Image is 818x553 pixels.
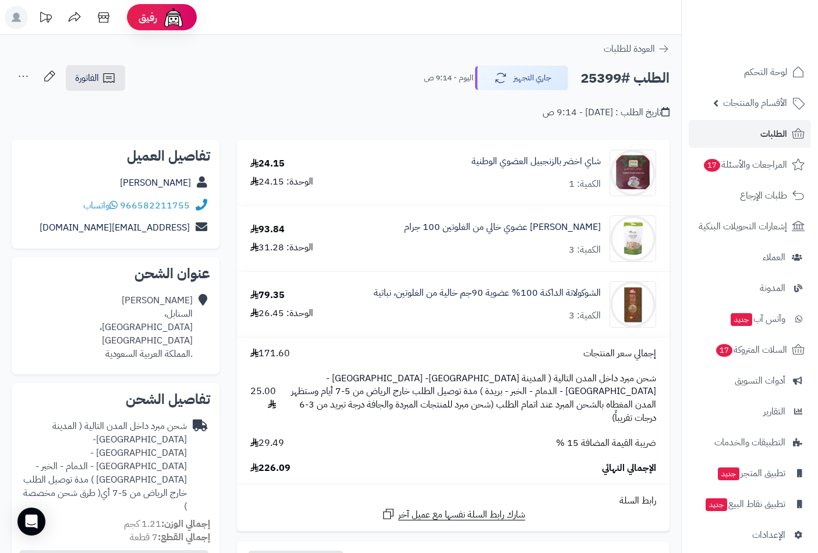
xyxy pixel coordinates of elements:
strong: إجمالي القطع: [158,530,210,544]
span: السلات المتروكة [715,342,787,358]
span: شحن مبرد داخل المدن التالية ( المدينة [GEOGRAPHIC_DATA]- [GEOGRAPHIC_DATA] - [GEOGRAPHIC_DATA] - ... [288,372,656,425]
a: وآتس آبجديد [689,305,811,333]
a: طلبات الإرجاع [689,182,811,210]
span: جديد [718,467,739,480]
a: الشوكولاتة الداكنة 100% عضوية 90جم خالية من الغلوتين، نباتية [374,286,601,300]
a: واتساب [83,198,118,212]
div: Open Intercom Messenger [17,508,45,536]
strong: إجمالي الوزن: [161,517,210,531]
div: الكمية: 1 [569,178,601,191]
span: 17 [704,159,720,172]
a: المدونة [689,274,811,302]
a: تطبيق نقاط البيعجديد [689,490,811,518]
span: العملاء [763,249,785,265]
a: [EMAIL_ADDRESS][DOMAIN_NAME] [40,221,190,235]
h2: تفاصيل الشحن [21,392,210,406]
span: تطبيق نقاط البيع [704,496,785,512]
span: ( طرق شحن مخصصة ) [23,486,187,513]
span: ضريبة القيمة المضافة 15 % [556,437,656,450]
a: أدوات التسويق [689,367,811,395]
span: الإعدادات [752,527,785,543]
small: اليوم - 9:14 ص [424,72,473,84]
div: 24.15 [250,157,285,171]
span: وآتس آب [730,311,785,327]
small: 7 قطعة [130,530,210,544]
a: التطبيقات والخدمات [689,428,811,456]
div: 93.84 [250,223,285,236]
div: الكمية: 3 [569,309,601,322]
h2: الطلب #25399 [580,66,670,90]
span: تطبيق المتجر [717,465,785,481]
span: 226.09 [250,462,291,475]
div: الوحدة: 31.28 [250,241,313,254]
img: 1665701079-IMG-20221014-WA0000-90x90.jpg [610,150,656,196]
div: الوحدة: 24.15 [250,175,313,189]
span: المدونة [760,280,785,296]
a: [PERSON_NAME] عضوي خالي من الغلوتين 100 جرام [404,221,601,234]
div: 79.35 [250,289,285,302]
span: شارك رابط السلة نفسها مع عميل آخر [398,508,525,522]
div: [PERSON_NAME] السنابل، [GEOGRAPHIC_DATA]، [GEOGRAPHIC_DATA] .المملكة العربية السعودية [21,294,193,360]
a: السلات المتروكة17 [689,336,811,364]
a: المراجعات والأسئلة17 [689,151,811,179]
a: 966582211755 [120,198,190,212]
a: تطبيق المتجرجديد [689,459,811,487]
span: إجمالي سعر المنتجات [583,347,656,360]
a: الطلبات [689,120,811,148]
span: الطلبات [760,126,787,142]
div: الوحدة: 26.45 [250,307,313,320]
span: لوحة التحكم [744,64,787,80]
a: شارك رابط السلة نفسها مع عميل آخر [381,507,525,522]
a: [PERSON_NAME] [120,176,191,190]
div: تاريخ الطلب : [DATE] - 9:14 ص [543,106,670,119]
a: الإعدادات [689,521,811,549]
button: جاري التجهيز [475,66,568,90]
a: لوحة التحكم [689,58,811,86]
span: المراجعات والأسئلة [703,157,787,173]
span: رفيق [139,10,157,24]
div: الكمية: 3 [569,243,601,257]
a: شاي اخضر بالزنجبيل العضوي الوطنية [472,155,601,168]
h2: عنوان الشحن [21,267,210,281]
small: 1.21 كجم [124,517,210,531]
span: التطبيقات والخدمات [714,434,785,451]
img: logo-2.png [739,31,807,56]
span: طلبات الإرجاع [740,187,787,204]
a: إشعارات التحويلات البنكية [689,212,811,240]
div: شحن مبرد داخل المدن التالية ( المدينة [GEOGRAPHIC_DATA]- [GEOGRAPHIC_DATA] - [GEOGRAPHIC_DATA] - ... [21,420,187,513]
img: ai-face.png [162,6,185,29]
span: الإجمالي النهائي [602,462,656,475]
span: 171.60 [250,347,290,360]
span: أدوات التسويق [735,373,785,389]
a: تحديثات المنصة [31,6,60,32]
img: 1736311014-%D9%83%D8%A7%D8%AC%D9%88%20%D8%B9%D8%B6%D9%88%D9%8A%20%D8%AE%D8%A7%D9%84%D9%8A%20%D9%8... [610,215,656,262]
span: إشعارات التحويلات البنكية [699,218,787,235]
a: العملاء [689,243,811,271]
a: العودة للطلبات [604,42,670,56]
span: الأقسام والمنتجات [723,95,787,111]
span: الفاتورة [75,71,99,85]
div: رابط السلة [242,494,665,508]
span: العودة للطلبات [604,42,655,56]
span: 29.49 [250,437,284,450]
h2: تفاصيل العميل [21,149,210,163]
a: التقارير [689,398,811,426]
span: جديد [731,313,752,326]
span: جديد [706,498,727,511]
span: 25.00 [250,385,276,412]
a: الفاتورة [66,65,125,91]
span: التقارير [763,403,785,420]
img: 1730994401-www.chocolatessole.com-90x90.png [610,281,656,328]
span: 17 [716,344,732,357]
